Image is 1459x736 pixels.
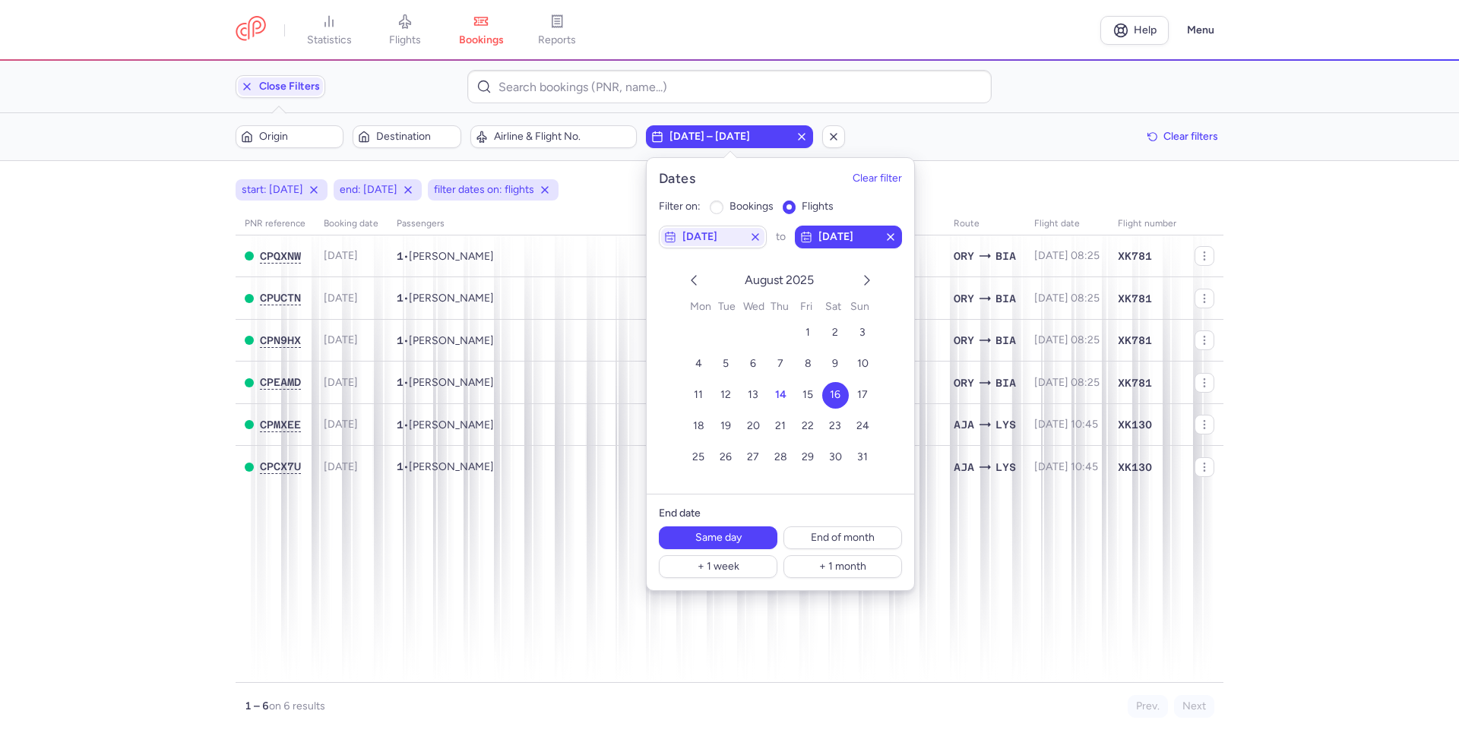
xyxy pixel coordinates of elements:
[1118,248,1152,264] span: XK781
[367,14,443,47] a: flights
[659,226,767,248] button: [DATE]
[409,460,494,473] span: Frederique KEMAL
[685,382,712,409] button: 11
[1163,131,1218,142] span: Clear filters
[685,271,703,292] button: previous month
[802,450,814,463] span: 29
[740,444,767,471] button: 27
[259,81,320,93] span: Close filters
[260,292,301,305] button: CPUCTN
[669,131,790,143] span: [DATE] – [DATE]
[260,292,301,304] span: CPUCTN
[1034,292,1100,305] span: [DATE] 08:25
[954,248,974,264] span: ORY
[260,419,301,431] button: CPMXEE
[853,173,902,185] button: Clear filter
[397,460,404,472] span: 1
[723,357,729,370] span: 5
[1128,695,1168,718] button: Prev.
[324,418,358,431] span: [DATE]
[740,351,767,377] button: 6
[389,33,421,47] span: flights
[260,376,301,388] span: CPEAMD
[774,450,787,463] span: 28
[713,351,739,377] button: 5
[795,320,821,346] button: 1
[795,444,821,471] button: 29
[729,200,774,213] span: bookings
[236,75,325,98] button: Close filters
[397,292,404,304] span: 1
[1118,291,1152,306] span: XK781
[1142,125,1223,148] button: Clear filters
[659,526,777,549] button: Same day
[795,413,821,440] button: 22
[324,460,358,473] span: [DATE]
[538,33,576,47] span: reports
[1109,213,1185,235] th: Flight number
[409,376,494,389] span: Simon REIBEL
[315,213,388,235] th: Booking date
[409,292,494,305] span: Lucille NION
[376,131,455,143] span: Destination
[353,125,460,148] button: Destination
[685,351,712,377] button: 4
[954,459,974,475] span: Campo Dell Oro, Ajaccio, France
[397,250,404,262] span: 1
[693,419,704,432] span: 18
[859,326,866,339] span: 3
[1134,24,1157,36] span: Help
[388,213,945,235] th: Passengers
[832,357,838,370] span: 9
[1118,460,1152,475] span: XK130
[695,357,702,370] span: 4
[307,33,352,47] span: statistics
[954,374,974,391] span: Orly, Paris, France
[783,201,796,214] input: flights
[1034,333,1100,346] span: [DATE] 08:25
[720,450,732,463] span: 26
[995,248,1016,264] span: BIA
[858,271,876,292] button: next month
[397,419,494,431] span: •
[409,250,494,263] span: Cheikh GUISSE
[242,182,303,197] span: start: [DATE]
[822,413,849,440] button: 23
[783,526,902,549] button: End of month
[260,250,301,262] span: CPQXNW
[1118,333,1152,348] span: XK781
[805,326,810,339] span: 1
[767,382,794,409] button: 14
[646,125,813,148] button: [DATE] – [DATE]
[236,16,266,44] a: CitizenPlane red outlined logo
[995,416,1016,433] span: St-Exupéry, Lyon, France
[767,413,794,440] button: 21
[822,351,849,377] button: 9
[397,460,494,473] span: •
[850,382,876,409] button: 17
[747,419,760,432] span: 20
[830,388,840,401] span: 16
[659,170,695,188] h5: Dates
[805,357,812,370] span: 8
[850,320,876,346] button: 3
[324,333,358,346] span: [DATE]
[682,231,743,243] span: [DATE]
[1100,16,1169,45] a: Help
[1034,249,1100,262] span: [DATE] 08:25
[659,201,701,213] span: Filter on:
[659,507,902,520] h6: End date
[260,334,301,346] span: CPN9HX
[694,388,703,401] span: 11
[767,444,794,471] button: 28
[954,290,974,307] span: ORY
[259,131,338,143] span: Origin
[260,460,301,473] button: CPCX7U
[740,382,767,409] button: 13
[260,376,301,389] button: CPEAMD
[720,388,731,401] span: 12
[954,416,974,433] span: Campo Dell Oro, Ajaccio, France
[802,388,813,401] span: 15
[397,334,404,346] span: 1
